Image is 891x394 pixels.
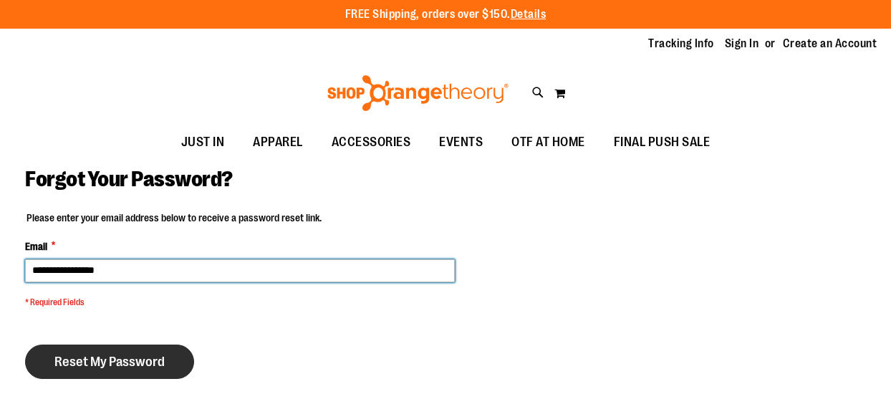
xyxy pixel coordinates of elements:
[599,126,725,159] a: FINAL PUSH SALE
[783,36,877,52] a: Create an Account
[614,126,711,158] span: FINAL PUSH SALE
[167,126,239,159] a: JUST IN
[25,239,47,254] span: Email
[239,126,317,159] a: APPAREL
[439,126,483,158] span: EVENTS
[253,126,303,158] span: APPAREL
[25,211,323,225] legend: Please enter your email address below to receive a password reset link.
[317,126,425,159] a: ACCESSORIES
[25,297,455,309] span: * Required Fields
[497,126,599,159] a: OTF AT HOME
[325,75,511,111] img: Shop Orangetheory
[511,126,585,158] span: OTF AT HOME
[25,345,194,379] button: Reset My Password
[425,126,497,159] a: EVENTS
[332,126,411,158] span: ACCESSORIES
[725,36,759,52] a: Sign In
[648,36,714,52] a: Tracking Info
[181,126,225,158] span: JUST IN
[25,167,233,191] span: Forgot Your Password?
[345,6,546,23] p: FREE Shipping, orders over $150.
[511,8,546,21] a: Details
[54,354,165,370] span: Reset My Password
